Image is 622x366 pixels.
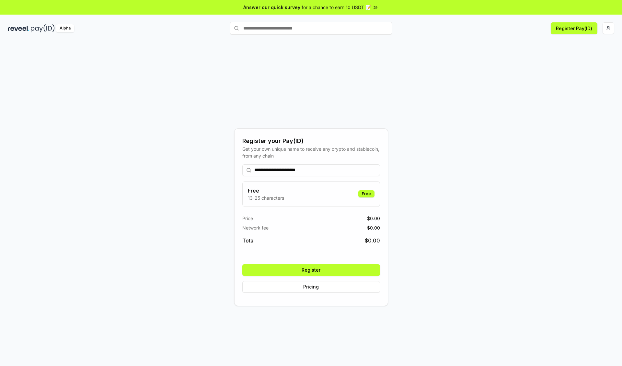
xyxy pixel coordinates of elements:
[242,215,253,222] span: Price
[242,136,380,146] div: Register your Pay(ID)
[302,4,371,11] span: for a chance to earn 10 USDT 📝
[365,237,380,244] span: $ 0.00
[243,4,300,11] span: Answer our quick survey
[8,24,29,32] img: reveel_dark
[242,281,380,293] button: Pricing
[248,195,284,201] p: 13-25 characters
[358,190,374,197] div: Free
[367,215,380,222] span: $ 0.00
[242,237,255,244] span: Total
[248,187,284,195] h3: Free
[242,224,269,231] span: Network fee
[367,224,380,231] span: $ 0.00
[242,264,380,276] button: Register
[56,24,74,32] div: Alpha
[31,24,55,32] img: pay_id
[551,22,597,34] button: Register Pay(ID)
[242,146,380,159] div: Get your own unique name to receive any crypto and stablecoin, from any chain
